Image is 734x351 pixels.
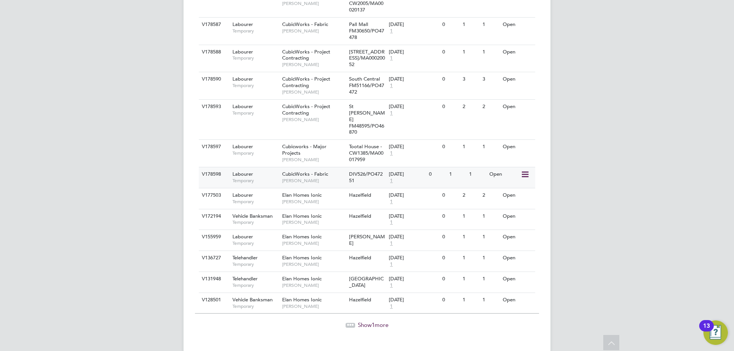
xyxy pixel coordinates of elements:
span: 1 [389,110,394,116]
div: 1 [481,251,500,265]
span: DIV526/PO47251 [349,171,383,184]
div: 2 [481,100,500,114]
span: Temporary [232,28,278,34]
span: Telehandler [232,275,258,282]
div: [DATE] [389,297,438,303]
span: Temporary [232,219,278,225]
div: [DATE] [389,49,438,55]
div: 1 [481,209,500,223]
span: Elan Homes Ionic [282,254,322,261]
div: Open [501,188,534,202]
span: Temporary [232,282,278,288]
div: 2 [461,100,481,114]
div: 1 [461,251,481,265]
div: 1 [461,18,481,32]
span: Cubicworks - Major Projects [282,143,326,156]
div: 3 [481,72,500,86]
span: Tootal House - CW1385/MA00017959 [349,143,383,163]
span: 1 [389,28,394,34]
span: Labourer [232,171,253,177]
div: [DATE] [389,21,438,28]
span: 1 [389,55,394,61]
span: [GEOGRAPHIC_DATA] [349,275,384,288]
div: 1 [461,140,481,154]
div: 0 [440,209,460,223]
div: Open [487,167,521,181]
span: [PERSON_NAME] [282,199,345,205]
div: V136727 [200,251,227,265]
div: 1 [481,230,500,244]
span: Temporary [232,240,278,246]
div: [DATE] [389,276,438,282]
div: Open [501,293,534,307]
span: CubicWorks - Project Contracting [282,103,330,116]
span: [PERSON_NAME] [282,261,345,267]
span: Telehandler [232,254,258,261]
div: 1 [461,293,481,307]
span: [PERSON_NAME] [282,89,345,95]
div: 0 [440,188,460,202]
div: V178598 [200,167,227,181]
div: 0 [440,251,460,265]
div: [DATE] [389,76,438,82]
div: 1 [481,293,500,307]
div: 1 [481,272,500,286]
span: Temporary [232,55,278,61]
span: Labourer [232,103,253,110]
div: [DATE] [389,144,438,150]
div: [DATE] [389,192,438,199]
div: V178597 [200,140,227,154]
span: Hazelfield [349,192,371,198]
span: [PERSON_NAME] [282,178,345,184]
span: Temporary [232,261,278,267]
div: 1 [447,167,467,181]
span: [PERSON_NAME] [349,233,385,246]
div: 1 [461,272,481,286]
span: 1 [389,199,394,205]
span: Temporary [232,150,278,156]
div: [DATE] [389,104,438,110]
div: V155959 [200,230,227,244]
div: 1 [467,167,487,181]
span: Vehicle Banksman [232,296,273,303]
div: [DATE] [389,171,425,178]
span: [PERSON_NAME] [282,28,345,34]
span: Show more [358,321,388,328]
span: Elan Homes Ionic [282,275,322,282]
span: [PERSON_NAME] [282,61,345,68]
span: Hazelfield [349,254,371,261]
div: Open [501,251,534,265]
div: Open [501,18,534,32]
div: V177503 [200,188,227,202]
span: Labourer [232,192,253,198]
span: [PERSON_NAME] [282,240,345,246]
div: 3 [461,72,481,86]
span: Temporary [232,303,278,309]
div: Open [501,209,534,223]
span: Pall Mall FM30650/PO47478 [349,21,384,40]
span: Elan Homes Ionic [282,296,322,303]
div: Open [501,45,534,59]
span: Labourer [232,49,253,55]
span: Labourer [232,233,253,240]
div: 0 [440,140,460,154]
div: 1 [461,209,481,223]
span: St [PERSON_NAME] FM48595/PO46870 [349,103,385,136]
span: Elan Homes Ionic [282,213,322,219]
div: V178587 [200,18,227,32]
span: [PERSON_NAME] [282,303,345,309]
div: 1 [481,45,500,59]
span: [PERSON_NAME] [282,282,345,288]
div: Open [501,272,534,286]
span: Elan Homes Ionic [282,192,322,198]
span: Hazelfield [349,213,371,219]
span: South Central FM51166/PO47472 [349,76,384,95]
div: V131948 [200,272,227,286]
span: Labourer [232,76,253,82]
span: Elan Homes Ionic [282,233,322,240]
span: Labourer [232,21,253,27]
span: Vehicle Banksman [232,213,273,219]
div: V178590 [200,72,227,86]
div: 2 [481,188,500,202]
div: 1 [461,45,481,59]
